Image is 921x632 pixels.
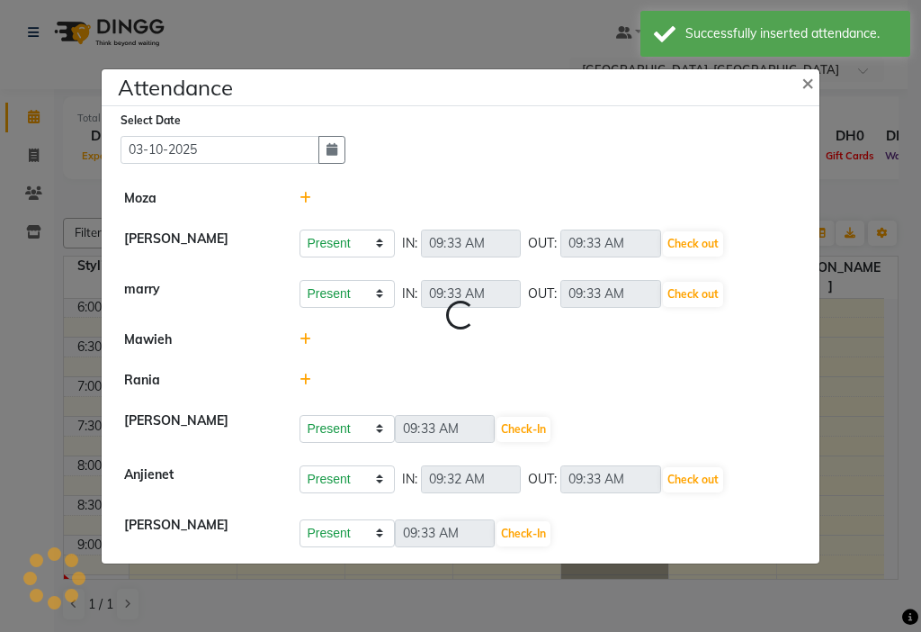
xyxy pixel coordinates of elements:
[787,57,832,107] button: Close
[111,230,286,258] div: [PERSON_NAME]
[685,24,897,43] div: Successfully inserted attendance.
[111,280,286,309] div: marry
[528,470,557,489] span: OUT:
[496,417,550,442] button: Check-In
[402,470,417,489] span: IN:
[528,284,557,303] span: OUT:
[663,231,723,257] button: Check out
[111,371,286,390] div: Rania
[111,189,286,208] div: Moza
[121,136,319,164] input: Select date
[121,113,181,129] label: Select Date
[663,282,723,307] button: Check out
[402,234,417,253] span: IN:
[111,411,286,444] div: [PERSON_NAME]
[111,516,286,548] div: [PERSON_NAME]
[528,234,557,253] span: OUT:
[663,467,723,492] button: Check out
[111,330,286,349] div: Mawieh
[118,71,233,104] h4: Attendance
[402,284,417,303] span: IN:
[801,68,814,95] span: ×
[111,465,286,494] div: Anjienet
[496,521,550,546] button: Check-In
